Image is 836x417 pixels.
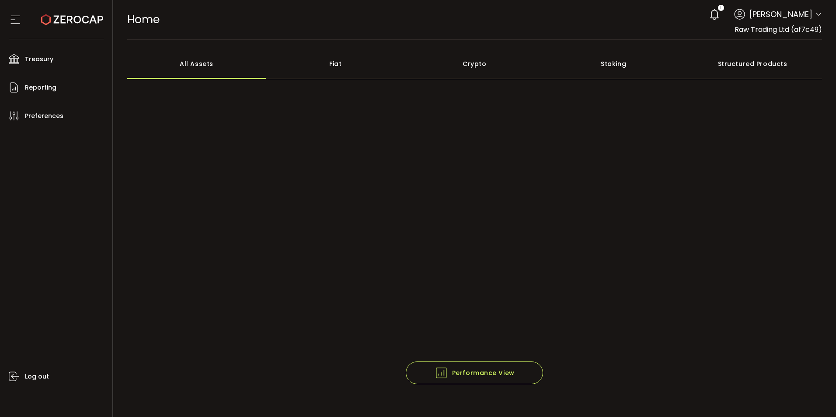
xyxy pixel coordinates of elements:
[435,366,515,379] span: Performance View
[683,49,822,79] div: Structured Products
[25,53,53,66] span: Treasury
[266,49,405,79] div: Fiat
[792,375,836,417] iframe: Chat Widget
[25,110,63,122] span: Preferences
[749,8,812,20] span: [PERSON_NAME]
[406,361,543,384] button: Performance View
[127,49,266,79] div: All Assets
[544,49,683,79] div: Staking
[720,5,721,11] span: 1
[735,24,822,35] span: Raw Trading Ltd (af7c49)
[127,12,160,27] span: Home
[25,370,49,383] span: Log out
[25,81,56,94] span: Reporting
[405,49,544,79] div: Crypto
